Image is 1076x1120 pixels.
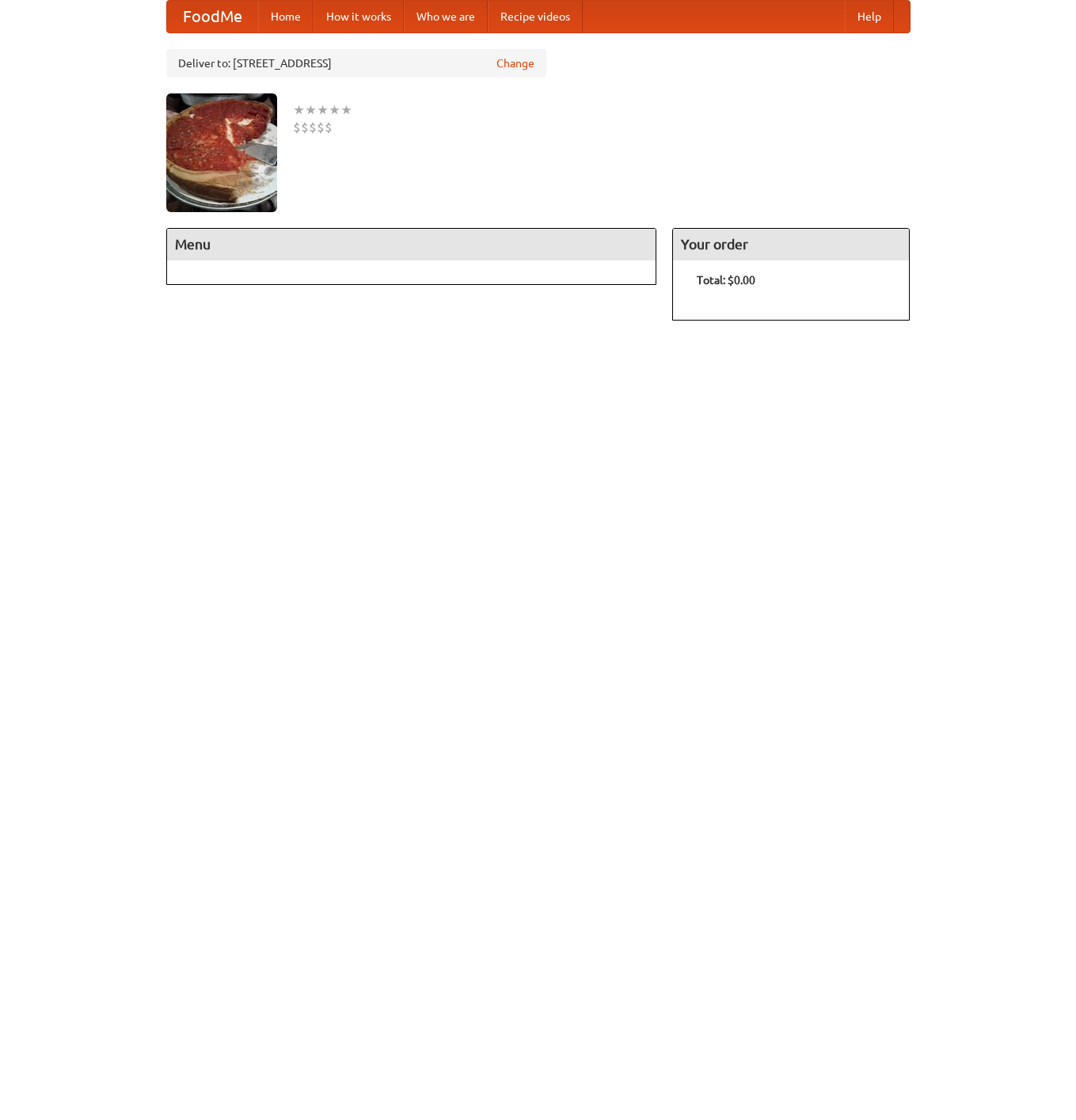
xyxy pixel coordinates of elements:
li: $ [293,119,301,136]
li: $ [325,119,333,136]
a: FoodMe [167,1,258,32]
h4: Menu [167,229,656,260]
li: $ [301,119,309,136]
h4: Your order [673,229,909,260]
a: Change [496,55,534,71]
li: ★ [340,101,352,119]
a: How it works [314,1,404,32]
a: Who we are [404,1,488,32]
b: Total: $0.00 [697,274,755,287]
li: ★ [317,101,329,119]
img: angular.jpg [166,93,277,212]
li: $ [309,119,317,136]
a: Help [845,1,894,32]
li: ★ [329,101,340,119]
a: Home [258,1,314,32]
a: Recipe videos [488,1,583,32]
li: $ [317,119,325,136]
li: ★ [305,101,317,119]
li: ★ [293,101,305,119]
div: Deliver to: [STREET_ADDRESS] [166,49,546,78]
